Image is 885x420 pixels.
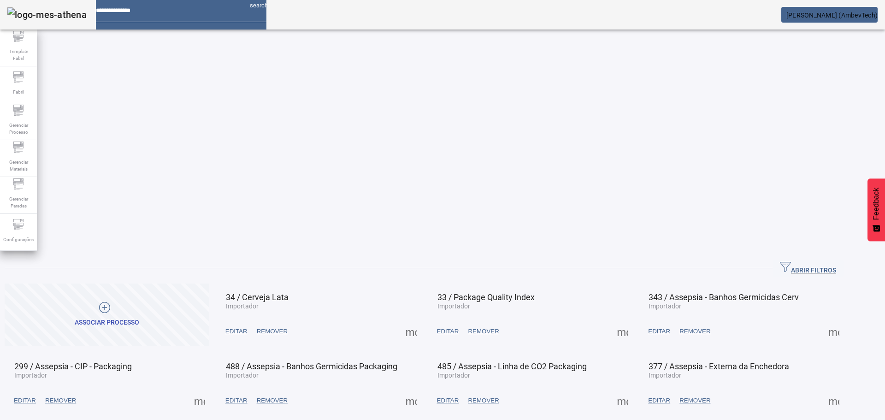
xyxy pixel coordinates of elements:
[675,323,715,340] button: REMOVER
[0,233,36,246] span: Configurações
[5,45,32,65] span: Template Fabril
[14,396,36,405] span: EDITAR
[679,327,710,336] span: REMOVER
[432,323,464,340] button: EDITAR
[10,86,27,98] span: Fabril
[75,318,139,327] div: ASSOCIAR PROCESSO
[679,396,710,405] span: REMOVER
[221,392,252,409] button: EDITAR
[872,188,880,220] span: Feedback
[614,323,631,340] button: Mais
[463,392,503,409] button: REMOVER
[225,396,248,405] span: EDITAR
[463,323,503,340] button: REMOVER
[257,396,288,405] span: REMOVER
[226,292,289,302] span: 34 / Cerveja Lata
[252,323,292,340] button: REMOVER
[5,156,32,175] span: Gerenciar Materiais
[437,361,587,371] span: 485 / Assepsia - Linha de CO2 Packaging
[5,119,32,138] span: Gerenciar Processo
[437,372,470,379] span: Importador
[5,284,209,346] button: ASSOCIAR PROCESSO
[5,193,32,212] span: Gerenciar Paradas
[226,372,259,379] span: Importador
[614,392,631,409] button: Mais
[225,327,248,336] span: EDITAR
[648,327,670,336] span: EDITAR
[257,327,288,336] span: REMOVER
[649,372,681,379] span: Importador
[649,292,799,302] span: 343 / Assepsia - Banhos Germicidas Cerv
[437,302,470,310] span: Importador
[437,327,459,336] span: EDITAR
[14,361,132,371] span: 299 / Assepsia - CIP - Packaging
[226,361,397,371] span: 488 / Assepsia - Banhos Germicidas Packaging
[773,260,844,277] button: ABRIR FILTROS
[403,392,419,409] button: Mais
[221,323,252,340] button: EDITAR
[675,392,715,409] button: REMOVER
[41,392,81,409] button: REMOVER
[14,372,47,379] span: Importador
[826,323,842,340] button: Mais
[826,392,842,409] button: Mais
[649,361,789,371] span: 377 / Assepsia - Externa da Enchedora
[780,261,836,275] span: ABRIR FILTROS
[226,302,259,310] span: Importador
[867,178,885,241] button: Feedback - Mostrar pesquisa
[643,392,675,409] button: EDITAR
[403,323,419,340] button: Mais
[432,392,464,409] button: EDITAR
[252,392,292,409] button: REMOVER
[468,396,499,405] span: REMOVER
[643,323,675,340] button: EDITAR
[191,392,208,409] button: Mais
[468,327,499,336] span: REMOVER
[45,396,76,405] span: REMOVER
[9,392,41,409] button: EDITAR
[437,292,535,302] span: 33 / Package Quality Index
[648,396,670,405] span: EDITAR
[786,12,878,19] span: [PERSON_NAME] (AmbevTech)
[437,396,459,405] span: EDITAR
[649,302,681,310] span: Importador
[7,7,87,22] img: logo-mes-athena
